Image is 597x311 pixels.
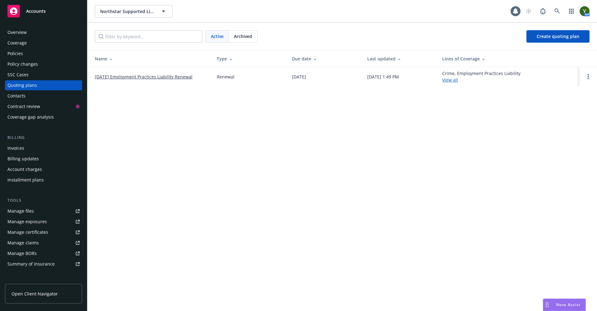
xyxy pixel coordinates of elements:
[7,91,25,101] div: Contacts
[7,164,42,174] div: Account charges
[526,30,590,43] a: Create quoting plan
[211,33,224,40] span: Active
[7,206,34,216] div: Manage files
[5,143,82,153] a: Invoices
[5,238,82,248] a: Manage claims
[7,238,39,248] div: Manage claims
[5,27,82,37] a: Overview
[5,91,82,101] a: Contacts
[5,227,82,237] a: Manage certificates
[442,77,458,83] a: View all
[7,217,47,227] div: Manage exposures
[580,6,590,16] img: photo
[234,33,252,40] span: Archived
[7,101,40,111] div: Contract review
[5,154,82,164] a: Billing updates
[5,164,82,174] a: Account charges
[5,197,82,204] div: Tools
[7,143,24,153] div: Invoices
[7,112,54,122] div: Coverage gap analysis
[7,59,38,69] div: Policy changes
[367,73,399,80] div: [DATE] 1:49 PM
[543,299,586,311] button: Nova Assist
[7,38,27,48] div: Coverage
[292,55,357,62] div: Due date
[7,175,44,185] div: Installment plans
[5,175,82,185] a: Installment plans
[537,33,579,39] span: Create quoting plan
[100,8,154,15] span: Northstar Supported Living Services
[5,80,82,90] a: Quoting plans
[7,49,23,59] div: Policies
[5,101,82,111] a: Contract review
[5,49,82,59] a: Policies
[7,259,55,269] div: Summary of insurance
[217,55,282,62] div: Type
[522,5,535,17] a: Start snowing
[5,112,82,122] a: Coverage gap analysis
[12,290,58,297] span: Open Client Navigator
[7,248,37,258] div: Manage BORs
[537,5,549,17] a: Report a Bug
[5,2,82,20] a: Accounts
[5,59,82,69] a: Policy changes
[5,217,82,227] a: Manage exposures
[367,55,433,62] div: Last updated
[217,73,234,80] div: Renewal
[5,206,82,216] a: Manage files
[26,9,46,14] span: Accounts
[551,5,563,17] a: Search
[7,80,37,90] div: Quoting plans
[7,227,48,237] div: Manage certificates
[95,30,202,43] input: Filter by keyword...
[585,73,592,80] a: Open options
[95,73,192,80] a: [DATE] Employment Practices Liability Renewal
[7,27,27,37] div: Overview
[5,134,82,141] div: Billing
[5,38,82,48] a: Coverage
[5,259,82,269] a: Summary of insurance
[7,70,29,80] div: SSC Cases
[556,302,581,307] span: Nova Assist
[442,55,575,62] div: Lines of Coverage
[543,299,551,311] div: Drag to move
[565,5,578,17] a: Switch app
[7,154,39,164] div: Billing updates
[442,70,521,83] div: Crime, Employment Practices Liability
[95,5,173,17] button: Northstar Supported Living Services
[95,55,207,62] div: Name
[292,73,306,80] div: [DATE]
[5,70,82,80] a: SSC Cases
[5,248,82,258] a: Manage BORs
